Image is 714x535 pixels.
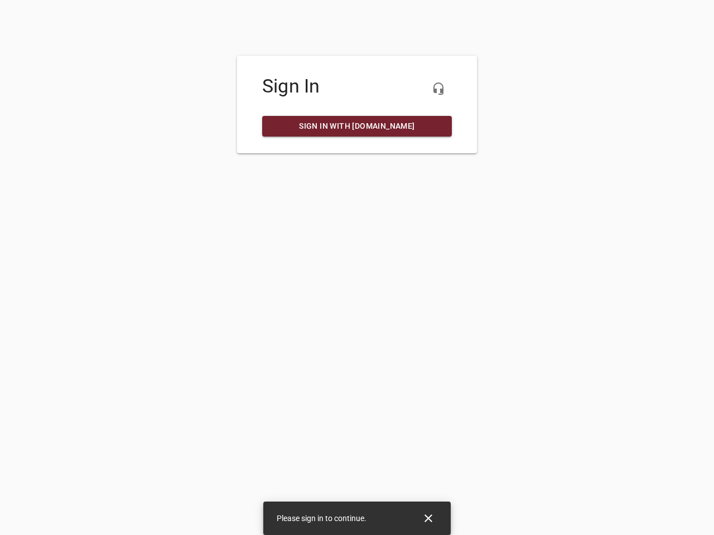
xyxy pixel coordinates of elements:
[271,119,443,133] span: Sign in with [DOMAIN_NAME]
[415,505,442,532] button: Close
[277,514,366,523] span: Please sign in to continue.
[425,75,452,102] button: Live Chat
[262,75,452,98] h4: Sign In
[262,116,452,137] a: Sign in with [DOMAIN_NAME]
